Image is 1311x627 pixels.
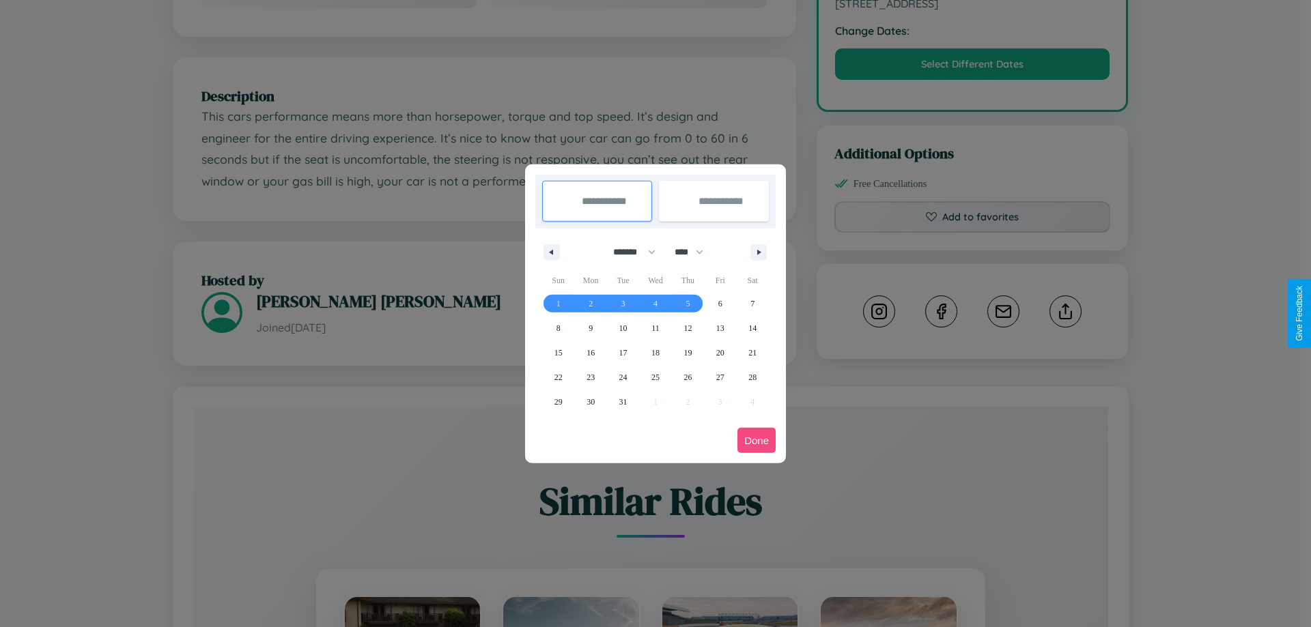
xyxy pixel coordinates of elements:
[737,291,769,316] button: 7
[672,316,704,340] button: 12
[748,340,757,365] span: 21
[607,291,639,316] button: 3
[737,340,769,365] button: 21
[587,365,595,390] span: 23
[574,340,606,365] button: 16
[542,390,574,414] button: 29
[556,291,561,316] span: 1
[651,340,660,365] span: 18
[554,340,563,365] span: 15
[607,390,639,414] button: 31
[607,316,639,340] button: 10
[686,291,690,316] span: 5
[639,269,671,291] span: Wed
[574,390,606,414] button: 30
[639,365,671,390] button: 25
[607,269,639,291] span: Tue
[589,316,593,340] span: 9
[748,316,757,340] span: 14
[574,316,606,340] button: 9
[716,365,724,390] span: 27
[542,291,574,316] button: 1
[587,390,595,414] span: 30
[542,316,574,340] button: 8
[683,340,692,365] span: 19
[619,390,628,414] span: 31
[672,269,704,291] span: Thu
[607,365,639,390] button: 24
[574,291,606,316] button: 2
[716,316,724,340] span: 13
[653,291,658,316] span: 4
[704,365,736,390] button: 27
[672,340,704,365] button: 19
[542,269,574,291] span: Sun
[554,365,563,390] span: 22
[639,291,671,316] button: 4
[621,291,625,316] span: 3
[704,291,736,316] button: 6
[748,365,757,390] span: 28
[683,316,692,340] span: 12
[639,316,671,340] button: 11
[704,340,736,365] button: 20
[651,316,660,340] span: 11
[542,365,574,390] button: 22
[704,269,736,291] span: Fri
[672,291,704,316] button: 5
[651,365,660,390] span: 25
[587,340,595,365] span: 16
[737,269,769,291] span: Sat
[574,365,606,390] button: 23
[574,269,606,291] span: Mon
[556,316,561,340] span: 8
[718,291,722,316] span: 6
[619,316,628,340] span: 10
[737,365,769,390] button: 28
[672,365,704,390] button: 26
[619,365,628,390] span: 24
[542,340,574,365] button: 15
[750,291,755,316] span: 7
[619,340,628,365] span: 17
[554,390,563,414] span: 29
[737,316,769,340] button: 14
[683,365,692,390] span: 26
[639,340,671,365] button: 18
[704,316,736,340] button: 13
[737,428,776,453] button: Done
[589,291,593,316] span: 2
[716,340,724,365] span: 20
[607,340,639,365] button: 17
[1295,286,1304,341] div: Give Feedback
